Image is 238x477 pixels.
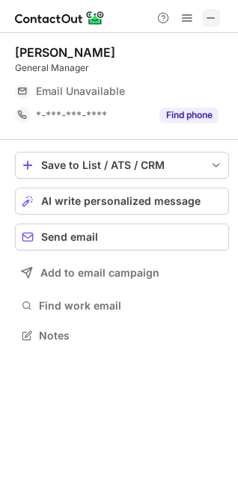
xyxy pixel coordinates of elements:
[15,325,229,346] button: Notes
[15,61,229,75] div: General Manager
[41,159,203,171] div: Save to List / ATS / CRM
[15,45,115,60] div: [PERSON_NAME]
[39,299,223,313] span: Find work email
[15,259,229,286] button: Add to email campaign
[15,224,229,250] button: Send email
[40,267,159,279] span: Add to email campaign
[41,231,98,243] span: Send email
[39,329,223,342] span: Notes
[36,84,125,98] span: Email Unavailable
[15,188,229,215] button: AI write personalized message
[159,108,219,123] button: Reveal Button
[15,9,105,27] img: ContactOut v5.3.10
[15,295,229,316] button: Find work email
[15,152,229,179] button: save-profile-one-click
[41,195,201,207] span: AI write personalized message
